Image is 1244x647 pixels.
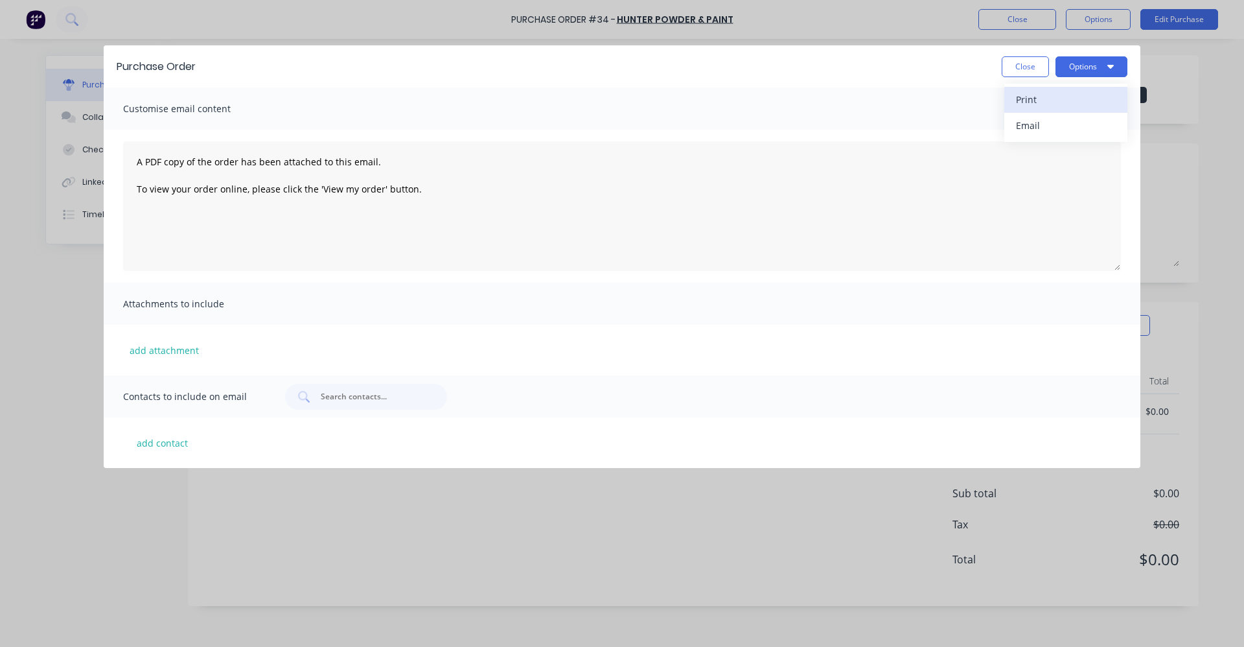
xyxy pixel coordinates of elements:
div: Print [1016,90,1116,109]
button: Options [1055,56,1127,77]
button: Print [1004,87,1127,113]
textarea: A PDF copy of the order has been attached to this email. To view your order online, please click ... [123,141,1121,271]
button: add contact [123,433,201,453]
span: Customise email content [123,100,266,118]
div: Email [1016,116,1116,135]
span: Contacts to include on email [123,388,266,406]
span: Attachments to include [123,295,266,313]
button: add attachment [123,340,205,360]
input: Search contacts... [319,390,427,403]
button: Email [1004,113,1127,139]
button: Close [1002,56,1049,77]
div: Purchase Order [117,59,196,75]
